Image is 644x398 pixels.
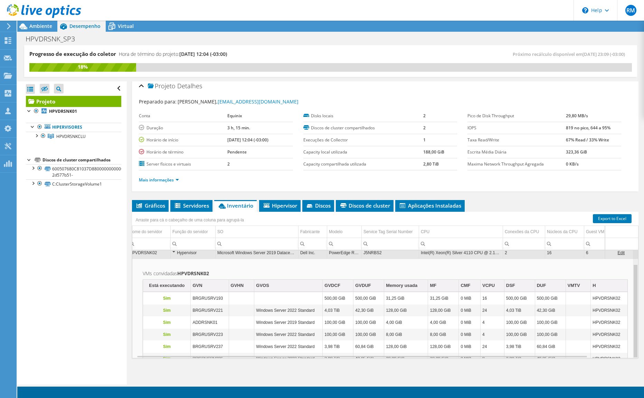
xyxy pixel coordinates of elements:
a: Edit [617,250,625,255]
b: HPVDRSNK02 [177,270,209,277]
td: Column Está executando, Value Yes [143,341,190,353]
td: Column DUF, Value 49,05 GiB [535,353,566,365]
td: Column DSF, Value 3,98 TiB [504,341,535,353]
td: Column DSF, Value 100,00 GiB [504,317,535,329]
div: Conexões da CPU [505,228,539,236]
a: HPVDRSNK01 [26,107,121,116]
div: CMF [461,281,470,290]
label: Horário de término [139,149,227,156]
p: Sim [145,330,189,339]
td: Column VCPU, Value 4 [481,317,504,329]
span: Gráficos [135,202,165,209]
td: Column VCPU, Value 4 [481,329,504,341]
td: Está executando Column [143,280,190,292]
div: Função do servidor [172,228,208,236]
td: Column GVHN, Value [229,353,254,365]
div: VMTV [568,281,580,290]
td: Column VMTV, Value [566,305,591,317]
td: SO Column [215,226,298,238]
label: Capacity local utilizada [303,149,423,156]
td: Modelo Column [327,226,361,238]
td: Column GVDCF, Value 100,00 GiB [323,329,353,341]
td: Column VMTV, Value [566,329,591,341]
td: Column CMF, Value 0 MiB [459,305,481,317]
td: Column GVDCF, Value 100,00 GiB [323,317,353,329]
b: HPVDRSNK01 [49,108,77,114]
label: Server físicos e virtuais [139,161,227,168]
div: Núcleos da CPU [547,228,578,236]
td: Column GVOS, Value Windows Server 2022 Standard [254,329,323,341]
div: Está executando [149,281,184,290]
span: Hipervisor [263,202,297,209]
a: Hipervisores [26,123,121,132]
td: Column GVHN, Value [229,292,254,305]
td: Column VCPU, Value 24 [481,305,504,317]
span: Discos de cluster [339,202,390,209]
b: [DATE] 12:04 (-03:00) [227,137,268,143]
td: Column Conexões da CPU, Value 2 [503,247,545,259]
label: Preparado para: [139,98,177,105]
td: Column DSF, Value 500,00 GiB [504,292,535,305]
td: Column Memory usada, Value 128,00 GiB [384,341,428,353]
td: Column Está executando, Value Yes [143,353,190,365]
span: RM [625,5,636,16]
div: Fabricante [300,228,320,236]
b: 0 KB/s [566,161,579,167]
td: Column VCPU, Value 8 [481,353,504,365]
a: [EMAIL_ADDRESS][DOMAIN_NAME] [218,98,299,105]
td: Column GVDUF, Value 60,84 GiB [353,341,384,353]
span: Projeto [148,83,176,90]
p: Sim [145,306,189,315]
label: Execuções de Collector [303,137,423,143]
div: SO [217,228,223,236]
td: Column Service Tag Serial Number, Value J5NRBS2 [361,247,419,259]
span: Discos [306,202,331,209]
td: Column Nome do servidor, Filter cell [127,238,170,250]
b: Equinix [227,113,242,119]
b: 188,00 GiB [423,149,444,155]
b: 3 h, 15 min. [227,125,250,131]
h1: HPVDRSNK_SP3 [22,35,86,43]
td: Column Memory usada, Value 8,00 GiB [384,329,428,341]
span: Ambiente [29,23,52,29]
div: GVN [192,281,202,290]
div: GVOS [256,281,269,290]
b: 2,80 TiB [423,161,439,167]
p: Sim [145,355,189,363]
td: VCPU Column [481,280,504,292]
label: Taxa Read/Write [467,137,566,143]
td: Column MF, Value 128,00 GiB [428,305,459,317]
td: Column CMF, Value 0 MiB [459,329,481,341]
b: 29,80 MB/s [566,113,588,119]
span: [DATE] 12:04 (-03:00) [179,51,227,57]
td: H Column [591,280,627,292]
td: Column GVDCF, Value 4,03 TiB [323,305,353,317]
td: GVOS Column [254,280,323,292]
b: 2 [227,161,230,167]
td: Column H, Value HPVDRSNK02 [591,341,627,353]
span: Aplicações Instaladas [399,202,461,209]
div: Discos de cluster compartilhados [42,156,121,164]
td: GVDCF Column [323,280,353,292]
td: Column GVDUF, Value 100,00 GiB [353,329,384,341]
td: Memory usada Column [384,280,428,292]
td: Guest VM Count Column [584,226,624,238]
td: Column VCPU, Value 24 [481,341,504,353]
td: Column GVN, Value BRGRUSRV221 [191,305,229,317]
td: Column GVHN, Value [229,305,254,317]
div: Data grid [132,212,638,358]
b: 67% Read / 33% Write [566,137,609,143]
td: Função do servidor Column [170,226,215,238]
td: Column VMTV, Value [566,292,591,305]
div: Data grid [143,279,628,365]
span: Detalhes [177,82,202,90]
a: HPVDRSNKCLU [26,132,121,141]
td: Column H, Value HPVDRSNK02 [591,317,627,329]
div: Nome do servidor [129,228,162,236]
a: 600507680C81037D8800000000000E39-2d577b51- [26,164,121,179]
td: DSF Column [504,280,535,292]
td: Column CPU, Value Intel(R) Xeon(R) Silver 4110 CPU @ 2.10GHz [419,247,503,259]
td: Column GVOS, Value Windows Server 2022 Standard [254,341,323,353]
label: Conta [139,112,227,119]
td: Column H, Value HPVDRSNK02 [591,292,627,305]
